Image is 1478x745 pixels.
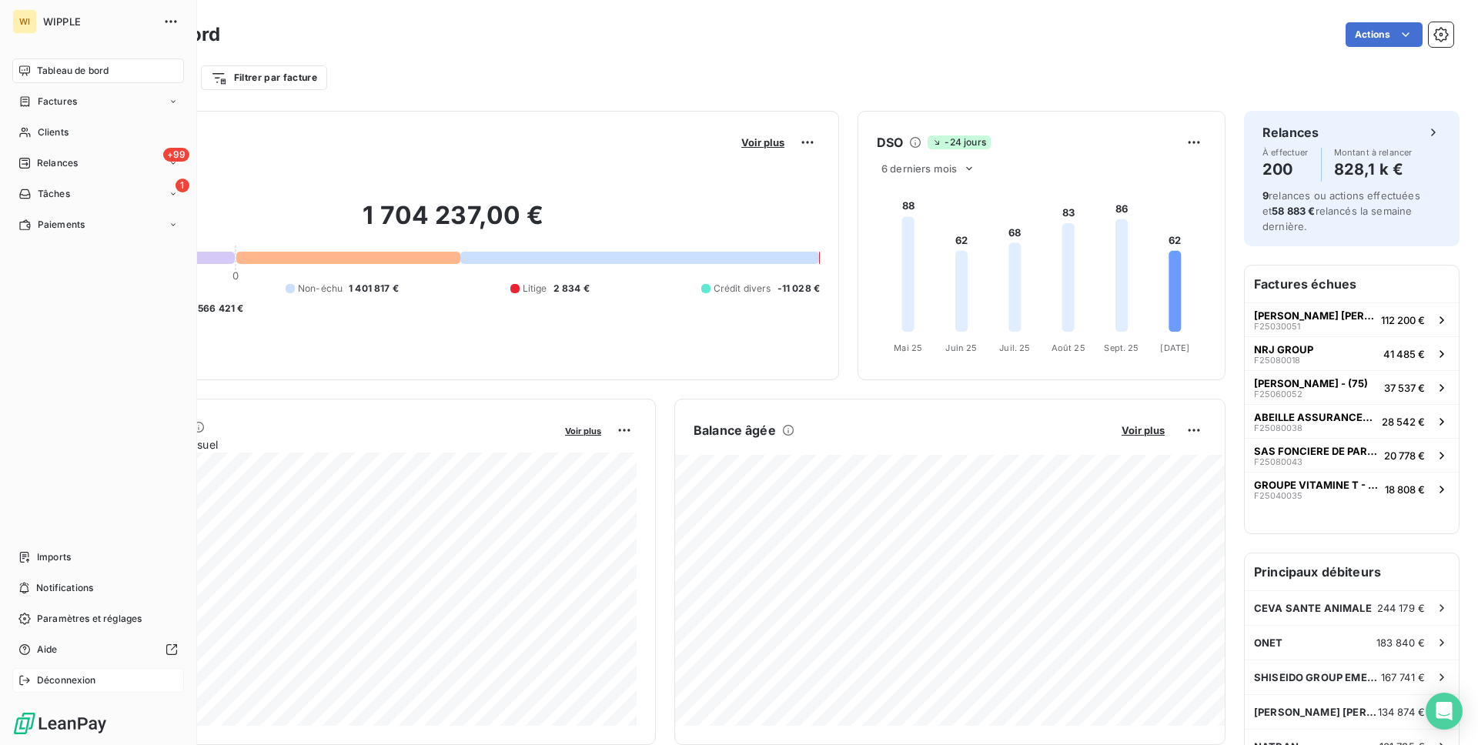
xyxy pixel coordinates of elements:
span: F25080018 [1254,356,1300,365]
span: relances ou actions effectuées et relancés la semaine dernière. [1262,189,1420,232]
button: SAS FONCIERE DE PARIS SIICF2508004320 778 € [1245,438,1459,472]
span: F25030051 [1254,322,1300,331]
span: Paramètres et réglages [37,612,142,626]
button: [PERSON_NAME] - (75)F2506005237 537 € [1245,370,1459,404]
span: F25080043 [1254,457,1302,466]
span: [PERSON_NAME] [PERSON_NAME] LASALLE [GEOGRAPHIC_DATA] [1254,309,1375,322]
span: Notifications [36,581,93,595]
span: -566 421 € [193,302,244,316]
h6: Relances [1262,123,1319,142]
h4: 828,1 k € [1334,157,1413,182]
div: Open Intercom Messenger [1426,693,1463,730]
span: NRJ GROUP [1254,343,1313,356]
span: Voir plus [741,136,784,149]
span: 2 834 € [553,282,590,296]
span: Aide [37,643,58,656]
span: Voir plus [565,426,601,436]
span: Clients [38,125,69,139]
span: F25040035 [1254,491,1302,500]
span: Paiements [38,218,85,232]
button: NRJ GROUPF2508001841 485 € [1245,336,1459,370]
img: Logo LeanPay [12,711,108,736]
h4: 200 [1262,157,1309,182]
button: Voir plus [737,135,789,149]
span: Déconnexion [37,673,96,687]
span: 6 derniers mois [881,162,957,175]
tspan: [DATE] [1160,342,1189,353]
span: 20 778 € [1384,449,1425,462]
span: 167 741 € [1381,671,1425,683]
button: ABEILLE ASSURANCES HOLDINGF2508003828 542 € [1245,404,1459,438]
span: Montant à relancer [1334,148,1413,157]
span: [PERSON_NAME] [PERSON_NAME] LASALLE [GEOGRAPHIC_DATA] [1254,706,1378,718]
span: 244 179 € [1377,602,1425,614]
span: Imports [37,550,71,564]
span: SAS FONCIERE DE PARIS SIIC [1254,445,1378,457]
span: Non-échu [298,282,343,296]
span: Tableau de bord [37,64,109,78]
span: -24 jours [928,135,990,149]
span: 183 840 € [1376,636,1425,649]
span: Voir plus [1122,424,1165,436]
h2: 1 704 237,00 € [87,200,820,246]
span: Factures [38,95,77,109]
button: Filtrer par facture [201,65,327,90]
h6: Principaux débiteurs [1245,553,1459,590]
span: 112 200 € [1381,314,1425,326]
span: 1 [176,179,189,192]
span: 1 401 817 € [349,282,399,296]
span: F25060052 [1254,389,1302,399]
span: 134 874 € [1378,706,1425,718]
span: ABEILLE ASSURANCES HOLDING [1254,411,1376,423]
tspan: Juin 25 [945,342,977,353]
h6: Factures échues [1245,266,1459,302]
span: +99 [163,148,189,162]
span: 9 [1262,189,1269,202]
h6: DSO [877,133,903,152]
span: CEVA SANTE ANIMALE [1254,602,1372,614]
span: Relances [37,156,78,170]
span: WIPPLE [43,15,154,28]
button: Voir plus [560,423,606,437]
span: 37 537 € [1384,382,1425,394]
span: À effectuer [1262,148,1309,157]
span: -11 028 € [777,282,820,296]
h6: Balance âgée [694,421,776,439]
button: Voir plus [1117,423,1169,437]
span: Crédit divers [714,282,771,296]
span: Litige [523,282,547,296]
span: F25080038 [1254,423,1302,433]
tspan: Mai 25 [894,342,922,353]
tspan: Sept. 25 [1104,342,1139,353]
span: 18 808 € [1385,483,1425,496]
span: 0 [232,269,239,282]
span: 58 883 € [1272,205,1315,217]
tspan: Août 25 [1052,342,1085,353]
a: Aide [12,637,184,662]
span: 28 542 € [1382,416,1425,428]
span: 41 485 € [1383,348,1425,360]
span: Tâches [38,187,70,201]
span: [PERSON_NAME] - (75) [1254,377,1368,389]
button: GROUPE VITAMINE T - LESQUIN (59)F2504003518 808 € [1245,472,1459,506]
tspan: Juil. 25 [999,342,1030,353]
button: [PERSON_NAME] [PERSON_NAME] LASALLE [GEOGRAPHIC_DATA]F25030051112 200 € [1245,302,1459,336]
span: SHISEIDO GROUP EMEA - [GEOGRAPHIC_DATA] (75) [1254,671,1381,683]
span: GROUPE VITAMINE T - LESQUIN (59) [1254,479,1379,491]
button: Actions [1346,22,1423,47]
span: Chiffre d'affaires mensuel [87,436,554,453]
span: ONET [1254,636,1283,649]
div: WI [12,9,37,34]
